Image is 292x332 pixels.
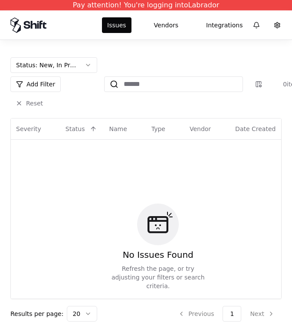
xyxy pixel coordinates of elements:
button: Vendors [149,17,184,33]
div: Status [66,125,85,133]
button: Integrations [201,17,248,33]
button: Add Filter [10,76,61,92]
div: Status : New, In Progress [16,61,78,69]
div: Name [109,125,127,133]
div: Type [151,125,165,133]
div: Severity [16,125,41,133]
div: Refresh the page, or try adjusting your filters or search criteria. [109,264,207,290]
nav: pagination [171,306,282,322]
button: Issues [102,17,131,33]
button: 1 [223,306,241,322]
p: Results per page: [10,309,63,318]
div: Date Created [235,125,276,133]
div: Vendor [190,125,211,133]
div: No Issues Found [123,249,194,261]
button: Reset [10,95,48,111]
